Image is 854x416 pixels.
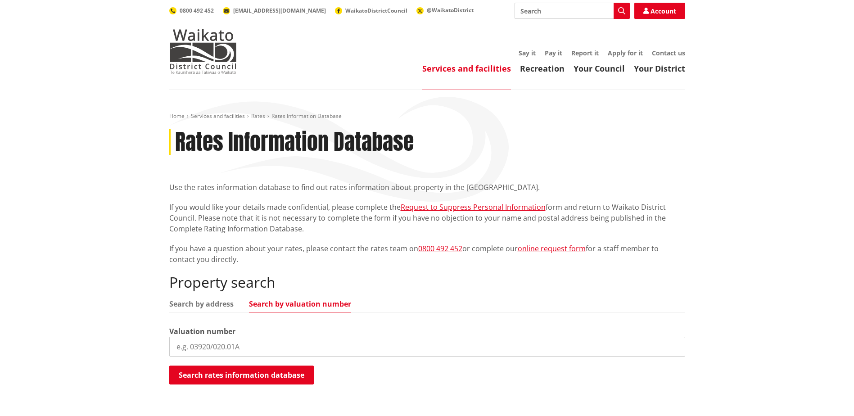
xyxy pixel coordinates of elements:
a: Request to Suppress Personal Information [401,202,546,212]
span: 0800 492 452 [180,7,214,14]
a: Search by valuation number [249,300,351,307]
nav: breadcrumb [169,113,685,120]
h2: Property search [169,274,685,291]
input: Search input [515,3,630,19]
span: WaikatoDistrictCouncil [345,7,407,14]
a: 0800 492 452 [418,244,462,253]
p: If you have a question about your rates, please contact the rates team on or complete our for a s... [169,243,685,265]
p: If you would like your details made confidential, please complete the form and return to Waikato ... [169,202,685,234]
a: @WaikatoDistrict [416,6,474,14]
a: [EMAIL_ADDRESS][DOMAIN_NAME] [223,7,326,14]
p: Use the rates information database to find out rates information about property in the [GEOGRAPHI... [169,182,685,193]
input: e.g. 03920/020.01A [169,337,685,357]
a: Search by address [169,300,234,307]
a: Services and facilities [191,112,245,120]
a: Say it [519,49,536,57]
a: Report it [571,49,599,57]
a: Account [634,3,685,19]
a: WaikatoDistrictCouncil [335,7,407,14]
a: Home [169,112,185,120]
a: online request form [518,244,586,253]
a: Recreation [520,63,565,74]
a: Rates [251,112,265,120]
img: Waikato District Council - Te Kaunihera aa Takiwaa o Waikato [169,29,237,74]
a: Pay it [545,49,562,57]
a: Your Council [574,63,625,74]
span: Rates Information Database [271,112,342,120]
a: Apply for it [608,49,643,57]
a: Contact us [652,49,685,57]
span: [EMAIL_ADDRESS][DOMAIN_NAME] [233,7,326,14]
span: @WaikatoDistrict [427,6,474,14]
button: Search rates information database [169,366,314,384]
a: Your District [634,63,685,74]
label: Valuation number [169,326,235,337]
h1: Rates Information Database [175,129,414,155]
a: Services and facilities [422,63,511,74]
a: 0800 492 452 [169,7,214,14]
